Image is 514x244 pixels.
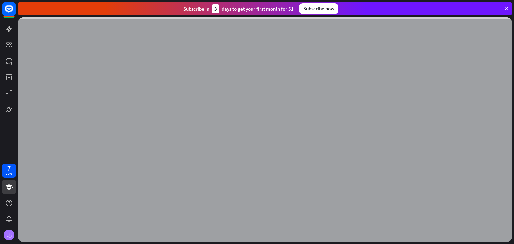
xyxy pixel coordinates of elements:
div: زل [4,230,14,240]
div: Subscribe in days to get your first month for $1 [183,4,294,13]
div: 7 [7,165,11,171]
div: days [6,171,12,176]
div: 3 [212,4,219,13]
a: 7 days [2,164,16,178]
div: Subscribe now [299,3,338,14]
